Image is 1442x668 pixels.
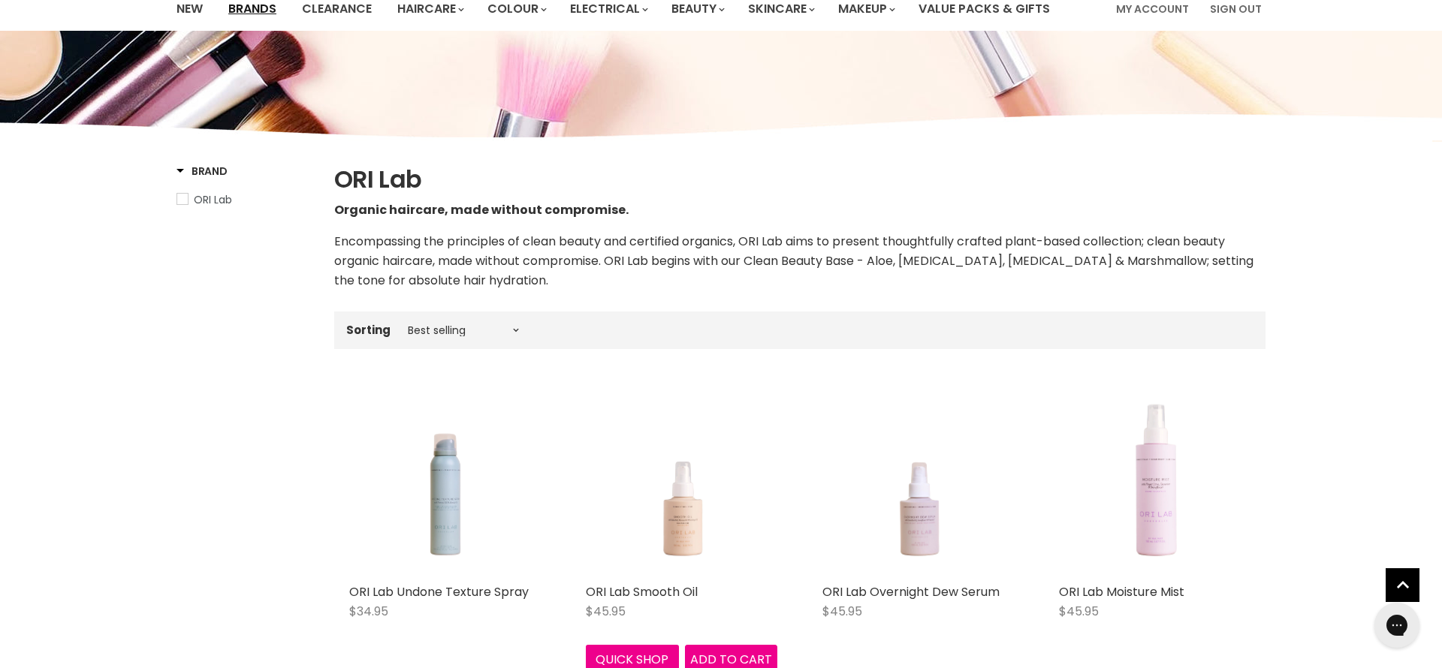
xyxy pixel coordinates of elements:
span: Add to cart [690,651,772,668]
label: Sorting [346,323,391,336]
a: ORI Lab Undone Texture Spray [349,583,529,600]
a: ORI Lab [176,191,315,208]
span: $45.95 [1059,603,1099,620]
img: ORI Lab Undone Texture Spray [369,385,522,576]
h1: ORI Lab [334,164,1266,195]
span: $34.95 [349,603,388,620]
h3: Brand [176,164,228,179]
a: ORI Lab Undone Texture Spray [349,385,541,576]
a: ORI Lab Overnight Dew Serum [822,385,1014,576]
img: ORI Lab Moisture Mist [1078,385,1232,576]
a: ORI Lab Smooth Oil [586,583,698,600]
iframe: Gorgias live chat messenger [1367,597,1427,653]
span: $45.95 [586,603,626,620]
span: Organic haircare, made without compromise. [334,201,629,218]
p: Encompassing the principles of clean beauty and certified organics, ORI Lab aims to present thoug... [334,232,1266,290]
a: ORI Lab Overnight Dew Serum [822,583,1000,600]
img: ORI Lab Overnight Dew Serum [842,385,995,576]
a: ORI Lab Moisture Mist [1059,583,1184,600]
a: ORI Lab Moisture Mist [1059,385,1250,576]
span: ORI Lab [194,192,232,207]
span: $45.95 [822,603,862,620]
img: ORI Lab Smooth Oil [605,385,759,576]
a: ORI Lab Smooth Oil [586,385,777,576]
